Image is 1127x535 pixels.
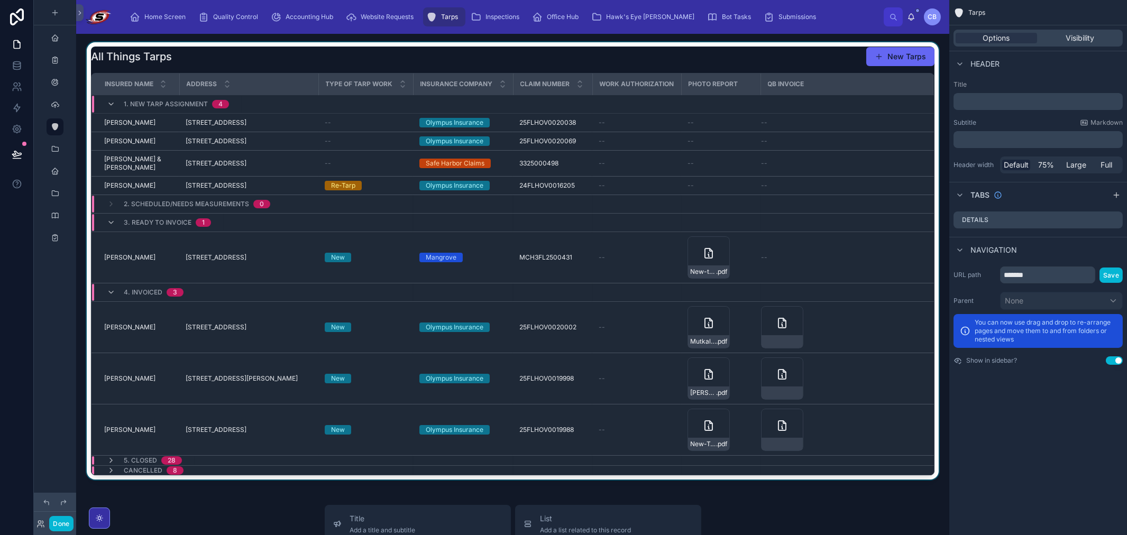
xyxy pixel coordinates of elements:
[970,59,1000,69] span: Header
[954,297,996,305] label: Parent
[778,13,816,21] span: Submissions
[520,80,570,88] span: Claim number
[954,80,1123,89] label: Title
[761,7,823,26] a: Submissions
[1066,33,1094,43] span: Visibility
[485,13,519,21] span: Inspections
[49,516,73,531] button: Done
[600,80,674,88] span: Work Authorization
[218,100,223,108] div: 4
[126,7,193,26] a: Home Screen
[975,318,1116,344] p: You can now use drag and drop to re-arrange pages and move them to and from folders or nested views
[970,190,989,200] span: Tabs
[1000,292,1123,310] button: None
[105,80,153,88] span: Insured Name
[540,513,631,524] span: List
[350,513,416,524] span: Title
[441,13,458,21] span: Tarps
[1039,160,1055,170] span: 75%
[954,161,996,169] label: Header width
[202,218,205,227] div: 1
[689,80,738,88] span: Photo Report
[962,216,988,224] label: Details
[1091,118,1123,127] span: Markdown
[704,7,758,26] a: Bot Tasks
[1004,160,1029,170] span: Default
[529,7,586,26] a: Office Hub
[468,7,527,26] a: Inspections
[588,7,702,26] a: Hawk's Eye [PERSON_NAME]
[1080,118,1123,127] a: Markdown
[85,8,113,25] img: App logo
[195,7,265,26] a: Quality Control
[606,13,694,21] span: Hawk's Eye [PERSON_NAME]
[124,100,208,108] span: 1. New Tarp assignment
[124,200,249,208] span: 2. Scheduled/Needs Measurements
[124,466,162,475] span: Cancelled
[540,526,631,534] span: Add a list related to this record
[260,200,264,208] div: 0
[970,245,1017,255] span: Navigation
[124,218,191,227] span: 3. Ready to Invoice
[173,288,177,297] div: 3
[954,93,1123,110] div: scrollable content
[983,33,1010,43] span: Options
[1067,160,1087,170] span: Large
[968,8,985,17] span: Tarps
[954,271,996,279] label: URL path
[768,80,804,88] span: QB Invoice
[121,5,884,29] div: scrollable content
[1099,267,1123,283] button: Save
[1005,296,1023,306] span: None
[213,13,258,21] span: Quality Control
[966,356,1017,365] label: Show in sidebar?
[144,13,186,21] span: Home Screen
[326,80,393,88] span: Type of Tarp Work
[350,526,416,534] span: Add a title and subtitle
[954,118,976,127] label: Subtitle
[268,7,341,26] a: Accounting Hub
[173,466,177,475] div: 8
[954,131,1123,148] div: scrollable content
[343,7,421,26] a: Website Requests
[547,13,579,21] span: Office Hub
[168,456,176,465] div: 28
[361,13,414,21] span: Website Requests
[286,13,333,21] span: Accounting Hub
[1101,160,1113,170] span: Full
[420,80,493,88] span: Insurance Company
[722,13,751,21] span: Bot Tasks
[124,288,162,297] span: 4. Invoiced
[928,13,937,21] span: CB
[124,456,157,465] span: 5. Closed
[423,7,465,26] a: Tarps
[187,80,217,88] span: Address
